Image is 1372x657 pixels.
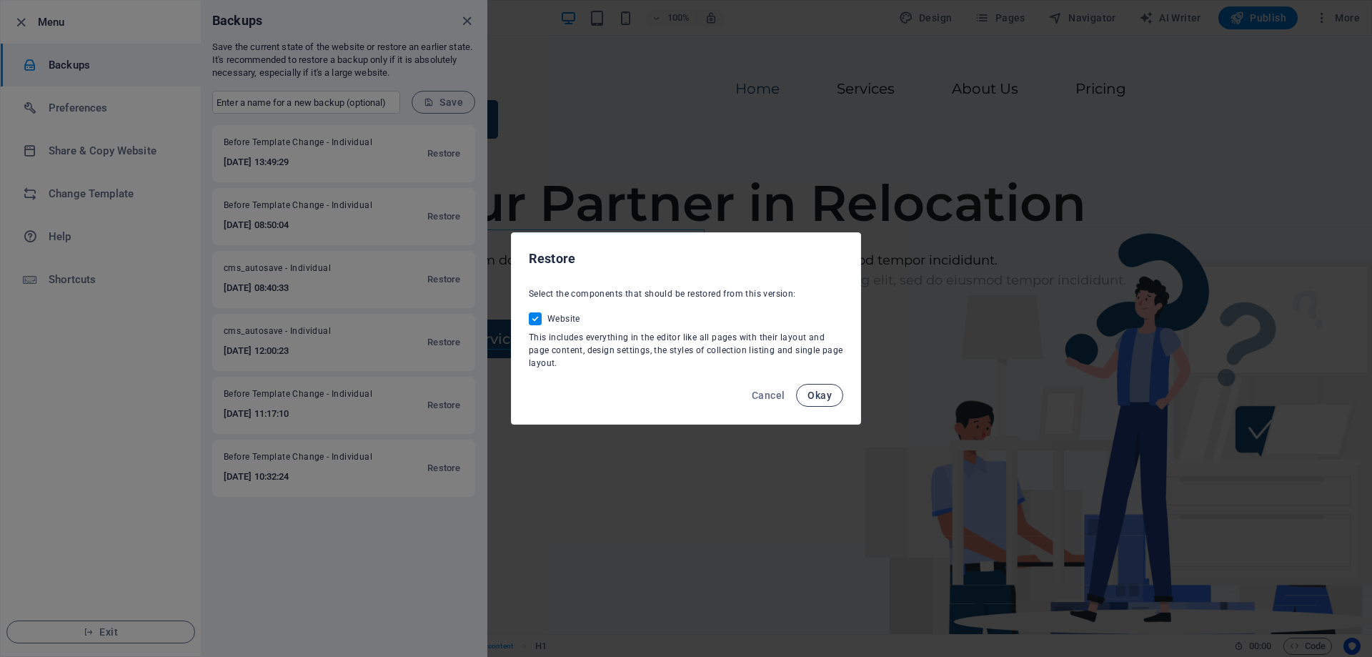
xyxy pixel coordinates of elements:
[746,384,790,407] button: Cancel
[547,313,580,325] span: Website
[796,384,843,407] button: Okay
[752,390,785,401] span: Cancel
[529,289,796,299] span: Select the components that should be restored from this version:
[529,250,843,267] h2: Restore
[807,390,832,401] span: Okay
[529,332,843,368] span: This includes everything in the editor like all pages with their layout and page content, design ...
